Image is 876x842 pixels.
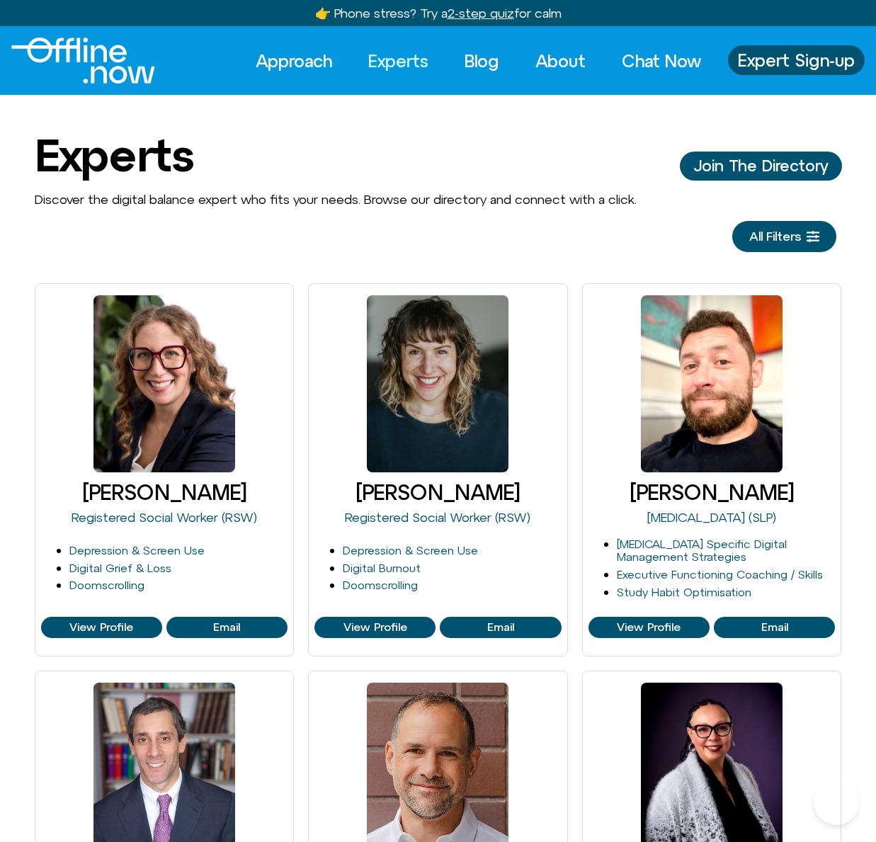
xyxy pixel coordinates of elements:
[647,510,776,525] a: [MEDICAL_DATA] (SLP)
[714,617,835,638] a: View Profile of Craig Selinger
[41,481,288,504] h3: [PERSON_NAME]
[487,621,514,634] span: Email
[314,617,436,638] a: View Profile of Cleo Haber
[749,229,801,244] span: All Filters
[761,621,788,634] span: Email
[694,157,828,174] span: Join The Directory
[355,45,441,76] a: Experts
[11,38,155,84] img: Offline.Now logo in white. Text of the words offline.now with a line going through the "O"
[243,45,714,76] nav: Menu
[732,221,836,252] a: All Filters
[213,621,240,634] span: Email
[69,562,171,574] a: Digital Grief & Loss
[523,45,598,76] a: About
[314,481,562,504] h3: [PERSON_NAME]
[69,579,144,591] a: Doomscrolling
[448,6,514,21] u: 2-step quiz
[452,45,512,76] a: Blog
[738,51,855,69] span: Expert Sign-up
[440,617,561,638] a: View Profile of Cleo Haber
[588,617,710,638] a: View Profile of Craig Selinger
[728,45,865,75] a: Expert Sign-up
[617,586,751,598] a: Study Habit Optimisation
[343,544,478,557] a: Depression & Screen Use
[343,579,418,591] a: Doomscrolling
[35,192,637,207] span: Discover the digital balance expert who fits your needs. Browse our directory and connect with a ...
[343,562,421,574] a: Digital Burnout
[166,617,288,638] a: View Profile of Blair Wexler-Singer
[814,780,859,825] iframe: Botpress
[617,568,823,581] a: Executive Functioning Coaching / Skills
[315,6,562,21] a: 👉 Phone stress? Try a2-step quizfor calm
[680,152,842,180] a: Join The Director
[345,510,530,525] a: Registered Social Worker (RSW)
[35,130,193,180] h1: Experts
[41,617,162,638] a: View Profile of Blair Wexler-Singer
[617,621,681,634] span: View Profile
[343,621,407,634] span: View Profile
[69,621,133,634] span: View Profile
[617,537,787,564] a: [MEDICAL_DATA] Specific Digital Management Strategies
[588,481,836,504] h3: [PERSON_NAME]
[243,45,345,76] a: Approach
[72,510,257,525] a: Registered Social Worker (RSW)
[69,544,205,557] a: Depression & Screen Use
[609,45,714,76] a: Chat Now
[11,38,130,84] div: Logo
